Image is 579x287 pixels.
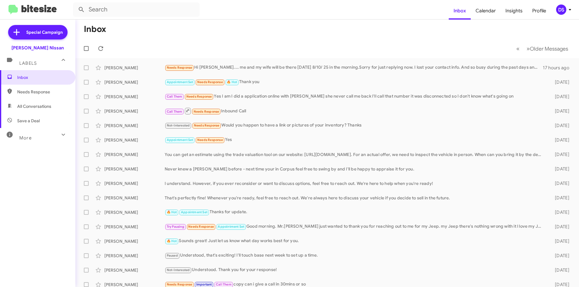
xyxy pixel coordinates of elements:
span: Not-Interested [167,123,190,127]
nav: Page navigation example [513,42,572,55]
input: Search [73,2,200,17]
div: [DATE] [545,224,574,230]
a: Calendar [471,2,501,20]
a: Special Campaign [8,25,68,39]
span: Important [196,282,212,286]
div: [DATE] [545,151,574,158]
div: [PERSON_NAME] [104,224,165,230]
span: Appointment Set [167,138,193,142]
div: [PERSON_NAME] [104,267,165,273]
div: [DATE] [545,180,574,186]
span: Needs Response [197,138,223,142]
div: Understood, that's exciting! I'll touch base next week to set up a time. [165,252,545,259]
span: Needs Response [167,66,192,70]
div: [PERSON_NAME] [104,253,165,259]
a: Insights [501,2,527,20]
div: Thank you [165,79,545,86]
div: Good morning. Mr.[PERSON_NAME] just wanted to thank you for reaching out to me for my Jeep. my Je... [165,223,545,230]
span: Special Campaign [26,29,63,35]
div: Hi [PERSON_NAME].... me and my wife will be there [DATE] 8/10/ 25 in the morning.Sorry for just r... [165,64,543,71]
span: More [19,135,32,141]
span: Needs Response [167,282,192,286]
span: Needs Response [197,80,223,84]
div: [PERSON_NAME] [104,195,165,201]
span: Call Them [216,282,232,286]
div: [DATE] [545,238,574,244]
div: [DATE] [545,253,574,259]
div: Would you happen to have a link or pictures of your inventory? Thanks [165,122,545,129]
span: Needs Response [194,110,219,114]
span: Needs Response [186,95,212,98]
span: Needs Response [188,225,214,229]
h1: Inbox [84,24,106,34]
div: That's perfectly fine! Whenever you're ready, feel free to reach out. We're always here to discus... [165,195,545,201]
div: Understood. Thank you for your response! [165,267,545,273]
span: Call Them [167,95,182,98]
span: Save a Deal [17,118,40,124]
a: Profile [527,2,551,20]
div: [PERSON_NAME] [104,137,165,143]
div: DS [556,5,566,15]
span: » [527,45,530,52]
span: Labels [19,61,37,66]
span: All Conversations [17,103,51,109]
span: 🔥 Hot [167,210,177,214]
span: Appointment Set [218,225,244,229]
div: Sounds great! Just let us know what day works best for you. [165,238,545,245]
button: Next [523,42,572,55]
div: [DATE] [545,195,574,201]
span: Call Them [167,110,182,114]
div: [DATE] [545,94,574,100]
div: [PERSON_NAME] [104,151,165,158]
div: Yes I am I did a application online with [PERSON_NAME] she never call me back I'll call that numb... [165,93,545,100]
span: Appointment Set [181,210,207,214]
div: [DATE] [545,108,574,114]
div: Inbound Call [165,107,545,115]
div: [DATE] [545,79,574,85]
div: [PERSON_NAME] [104,79,165,85]
span: 🔥 Hot [167,239,177,243]
span: Paused [167,254,178,257]
div: [PERSON_NAME] Nissan [11,45,64,51]
div: Thanks for update. [165,209,545,216]
div: You can get an estimate using the trade valuation tool on our website: [URL][DOMAIN_NAME]. For an... [165,151,545,158]
div: I understand. However, if you ever reconsider or want to discuss options, feel free to reach out.... [165,180,545,186]
span: Appointment Set [167,80,193,84]
div: [PERSON_NAME] [104,166,165,172]
span: Needs Response [17,89,68,95]
div: [PERSON_NAME] [104,108,165,114]
div: [DATE] [545,137,574,143]
span: Not-Interested [167,268,190,272]
span: Try Pausing [167,225,184,229]
span: Inbox [17,74,68,80]
div: [PERSON_NAME] [104,209,165,215]
span: Older Messages [530,45,568,52]
button: DS [551,5,572,15]
div: [PERSON_NAME] [104,94,165,100]
div: [PERSON_NAME] [104,123,165,129]
span: 🔥 Hot [227,80,237,84]
div: [DATE] [545,123,574,129]
button: Previous [513,42,523,55]
div: Yes [165,136,545,143]
div: 17 hours ago [543,65,574,71]
div: [PERSON_NAME] [104,238,165,244]
span: « [516,45,520,52]
span: Needs Response [194,123,220,127]
a: Inbox [449,2,471,20]
div: [DATE] [545,166,574,172]
div: Never knew a [PERSON_NAME] before - next time your in Corpus feel free to swing by and I'll be ha... [165,166,545,172]
div: [DATE] [545,267,574,273]
div: [PERSON_NAME] [104,180,165,186]
div: [PERSON_NAME] [104,65,165,71]
div: [DATE] [545,209,574,215]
